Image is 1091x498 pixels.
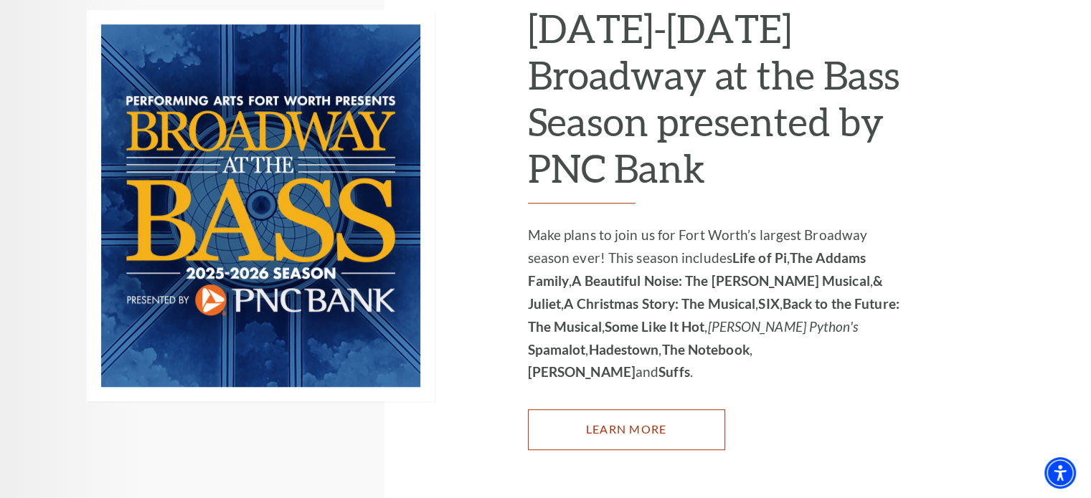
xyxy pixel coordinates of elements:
strong: Hadestown [588,341,658,358]
em: [PERSON_NAME] Python's [707,318,857,335]
p: Make plans to join us for Fort Worth’s largest Broadway season ever! This season includes , , , ,... [528,224,912,384]
a: Learn More 2025-2026 Broadway at the Bass Season presented by PNC Bank [528,409,725,449]
strong: A Beautiful Noise: The [PERSON_NAME] Musical [572,272,869,289]
img: Performing Arts Fort Worth Presents [87,10,435,401]
strong: The Addams Family [528,249,866,289]
strong: The Notebook [661,341,749,358]
strong: Spamalot [528,341,586,358]
strong: A Christmas Story: The Musical [564,295,755,312]
strong: Back to the Future: The Musical [528,295,899,335]
strong: & Juliet [528,272,883,312]
h2: [DATE]-[DATE] Broadway at the Bass Season presented by PNC Bank [528,5,912,203]
strong: SIX [758,295,779,312]
strong: [PERSON_NAME] [528,363,636,380]
strong: Some Like It Hot [605,318,705,335]
strong: Life of Pi [732,249,787,266]
strong: Suffs [658,363,690,380]
div: Accessibility Menu [1044,457,1076,489]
